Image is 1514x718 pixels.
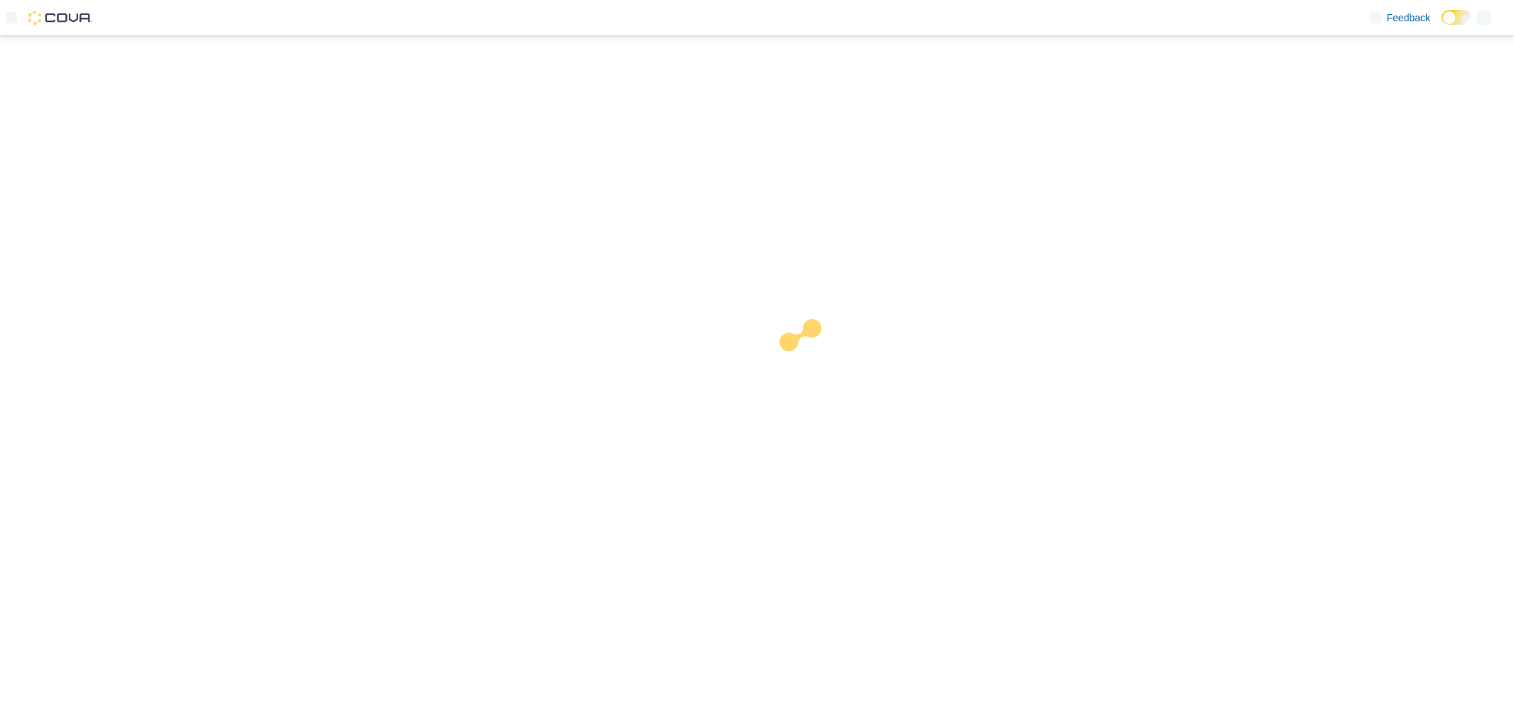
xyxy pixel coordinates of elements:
span: Feedback [1387,11,1430,25]
a: Feedback [1364,4,1436,32]
img: Cova [28,11,92,25]
input: Dark Mode [1442,10,1471,25]
img: cova-loader [757,309,864,415]
span: Dark Mode [1442,25,1442,26]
